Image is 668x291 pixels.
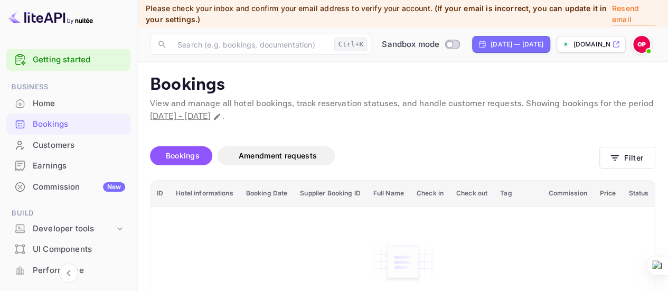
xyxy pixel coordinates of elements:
[6,260,130,280] a: Performance
[33,54,125,66] a: Getting started
[410,181,450,206] th: Check in
[633,36,650,53] img: OSCAR PADILLA
[612,3,655,25] p: Resend email
[6,49,130,71] div: Getting started
[33,98,125,110] div: Home
[294,181,366,206] th: Supplier Booking ID
[6,177,130,198] div: CommissionNew
[334,37,367,51] div: Ctrl+K
[6,135,130,155] a: Customers
[240,181,294,206] th: Booking Date
[6,114,130,135] div: Bookings
[33,139,125,152] div: Customers
[378,39,464,51] div: Switch to Production mode
[33,118,125,130] div: Bookings
[150,146,599,165] div: account-settings tabs
[371,240,435,284] img: No bookings found
[622,181,655,206] th: Status
[6,114,130,134] a: Bookings
[170,181,239,206] th: Hotel informations
[150,98,655,123] p: View and manage all hotel bookings, track reservation statuses, and handle customer requests. Sho...
[6,93,130,114] div: Home
[103,182,125,192] div: New
[59,264,78,283] button: Collapse navigation
[6,156,130,175] a: Earnings
[6,81,130,93] span: Business
[166,151,200,160] span: Bookings
[6,208,130,219] span: Build
[33,265,125,277] div: Performance
[6,260,130,281] div: Performance
[8,8,93,25] img: LiteAPI logo
[239,151,317,160] span: Amendment requests
[6,135,130,156] div: Customers
[594,181,623,206] th: Price
[6,239,130,259] a: UI Components
[150,111,211,122] span: [DATE] - [DATE]
[573,40,610,49] p: [DOMAIN_NAME]...
[542,181,593,206] th: Commission
[33,243,125,256] div: UI Components
[33,160,125,172] div: Earnings
[33,181,125,193] div: Commission
[6,239,130,260] div: UI Components
[212,111,222,122] button: Change date range
[367,181,410,206] th: Full Name
[150,181,170,206] th: ID
[494,181,542,206] th: Tag
[382,39,439,51] span: Sandbox mode
[33,223,115,235] div: Developer tools
[6,220,130,238] div: Developer tools
[150,74,655,96] p: Bookings
[6,93,130,113] a: Home
[6,156,130,176] div: Earnings
[450,181,494,206] th: Check out
[491,40,543,49] div: [DATE] — [DATE]
[146,4,432,13] span: Please check your inbox and confirm your email address to verify your account.
[171,34,330,55] input: Search (e.g. bookings, documentation)
[6,177,130,196] a: CommissionNew
[599,147,655,168] button: Filter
